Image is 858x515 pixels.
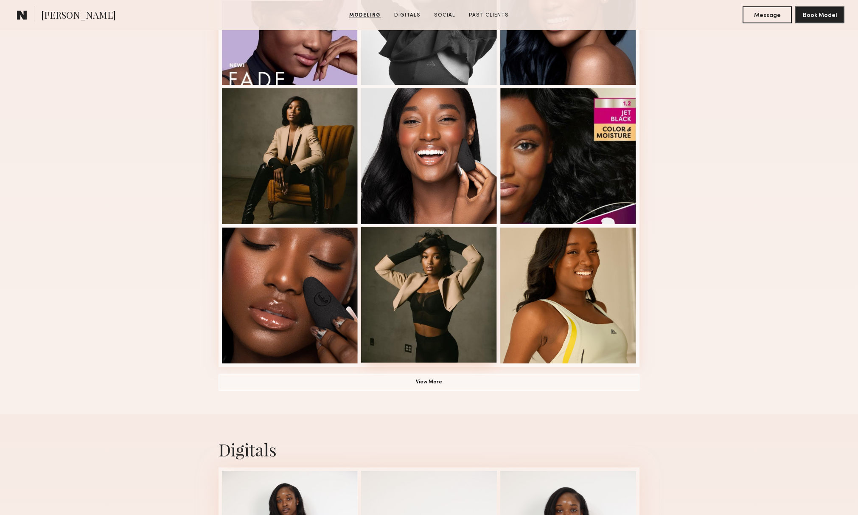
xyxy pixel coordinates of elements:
div: Digitals [219,438,639,461]
a: Digitals [391,11,424,19]
a: Book Model [795,11,844,18]
span: [PERSON_NAME] [41,8,116,23]
button: Message [743,6,792,23]
a: Modeling [346,11,384,19]
a: Social [431,11,459,19]
button: View More [219,374,639,391]
a: Past Clients [465,11,512,19]
button: Book Model [795,6,844,23]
